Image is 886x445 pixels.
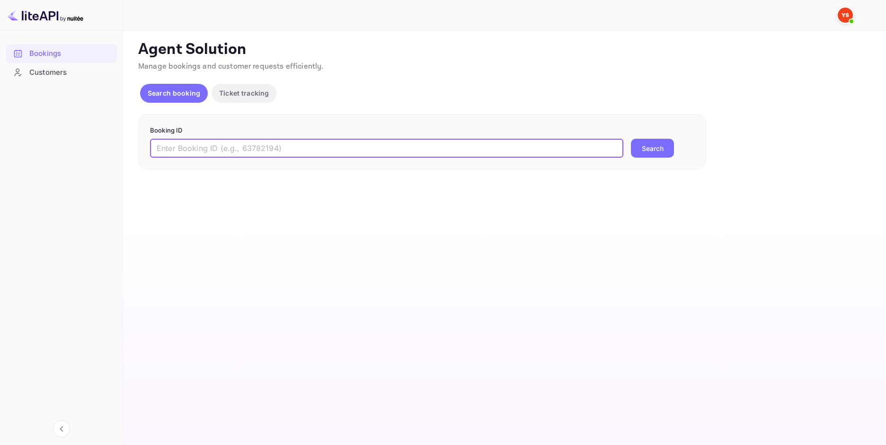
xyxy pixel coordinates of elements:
a: Customers [6,63,117,81]
img: LiteAPI logo [8,8,83,23]
button: Search [631,139,674,158]
img: Yandex Support [838,8,853,23]
p: Agent Solution [138,40,869,59]
p: Ticket tracking [219,88,269,98]
p: Booking ID [150,126,694,135]
div: Customers [6,63,117,82]
input: Enter Booking ID (e.g., 63782194) [150,139,623,158]
p: Search booking [148,88,200,98]
span: Manage bookings and customer requests efficiently. [138,62,324,71]
div: Bookings [29,48,112,59]
a: Bookings [6,44,117,62]
div: Customers [29,67,112,78]
div: Bookings [6,44,117,63]
button: Collapse navigation [53,420,70,437]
